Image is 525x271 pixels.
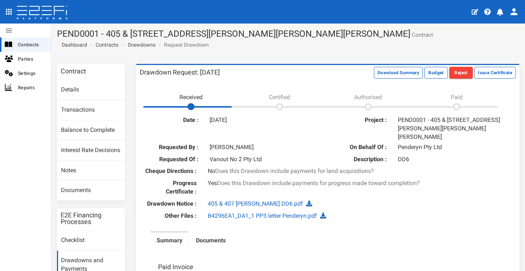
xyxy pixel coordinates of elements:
[333,155,392,164] label: Description :
[18,40,45,49] span: Contracts
[474,69,516,76] a: Issue Certificate
[354,94,382,101] span: Authorised
[57,231,125,250] a: Checklist
[392,155,510,164] div: DD6
[202,167,453,176] div: No
[474,67,516,79] button: Issue Certificate
[140,212,203,220] label: Other Files :
[179,94,203,101] span: Received
[140,200,203,208] label: Drawdown Notice :
[190,232,232,251] a: Documents
[392,116,510,141] div: PEND0001 - 405 & [STREET_ADDRESS][PERSON_NAME][PERSON_NAME][PERSON_NAME]
[374,69,424,76] a: Download Summary
[140,69,220,76] h3: Drawdown Request: [DATE]
[140,167,203,176] label: Cheque Directions :
[410,32,433,38] small: Contract
[128,41,156,48] a: Drawdowns
[57,161,125,181] a: Notes
[424,69,449,76] a: Budget
[61,68,86,75] h3: Contract
[202,179,453,188] div: Yes
[451,94,463,101] span: Paid
[158,264,193,270] h3: Paid Invoice
[204,116,322,124] div: [DATE]
[59,41,87,48] a: Dashboard
[449,67,473,79] button: Reject
[18,69,45,77] span: Settings
[424,67,448,79] button: Budget
[217,180,420,187] span: Does this Drawdown include payments for progress made toward completion?
[145,116,204,124] label: Date :
[18,55,45,63] span: Parties
[157,41,209,48] li: Request Drawdown
[145,155,204,164] label: Requested Of :
[392,143,510,152] div: Penderyn Pty Ltd
[59,42,87,48] span: Dashboard
[208,200,303,207] a: 405 & 407 [PERSON_NAME] DD6.pdf
[333,143,392,152] label: On Behalf Of :
[57,120,125,140] a: Balance to Complete
[57,29,519,39] h1: PEND0001 - 405 & [STREET_ADDRESS][PERSON_NAME][PERSON_NAME][PERSON_NAME]
[204,143,322,152] div: [PERSON_NAME]
[374,67,423,79] button: Download Summary
[145,143,204,152] label: Requested By :
[333,116,392,124] label: Project :
[151,232,188,251] a: Summary
[61,212,121,225] h3: E2E Financing Processes
[57,100,125,120] a: Transactions
[196,236,226,245] label: Documents
[269,94,290,101] span: Certified
[140,179,203,196] label: Progress Certificate :
[96,41,118,48] a: Contracts
[215,167,374,174] span: Does this Drawdown include payments for land acquisitions?
[57,141,125,160] a: Interest Rate Decisions
[208,212,317,219] a: B4296EA1_DA1_1 PP3 letter Penderyn.pdf
[157,236,182,245] label: Summary
[204,155,322,164] div: Vanout No 2 Pty Ltd
[57,80,125,100] a: Details
[18,83,45,92] span: Reports
[57,181,125,200] a: Documents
